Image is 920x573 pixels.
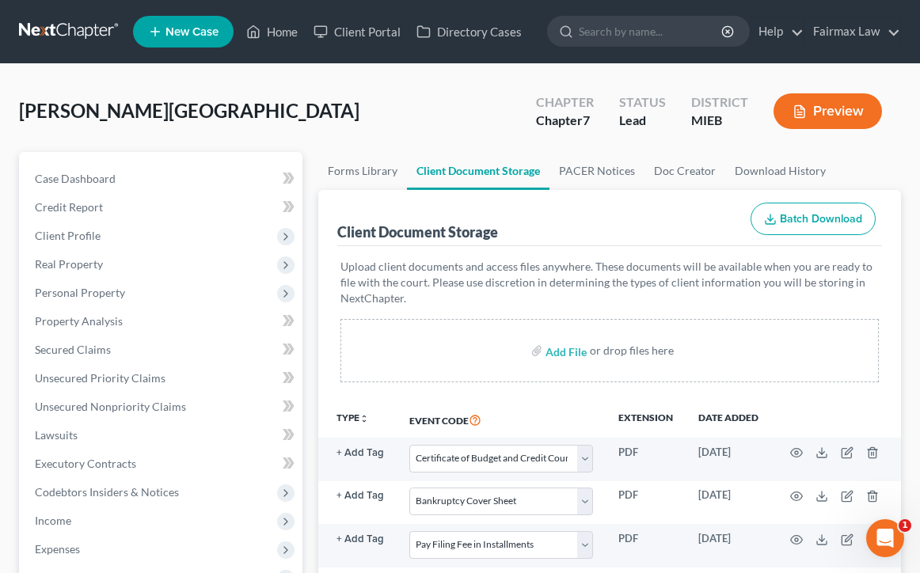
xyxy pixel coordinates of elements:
span: 7 [583,112,590,127]
a: Case Dashboard [22,165,302,193]
td: PDF [606,524,686,567]
p: Upload client documents and access files anywhere. These documents will be available when you are... [340,259,879,306]
th: Event Code [397,401,606,438]
a: Unsecured Priority Claims [22,364,302,393]
span: Case Dashboard [35,172,116,185]
span: Secured Claims [35,343,111,356]
button: Batch Download [751,203,876,236]
a: Directory Cases [409,17,530,46]
span: [PERSON_NAME][GEOGRAPHIC_DATA] [19,99,359,122]
button: + Add Tag [336,448,384,458]
button: + Add Tag [336,534,384,545]
span: Unsecured Nonpriority Claims [35,400,186,413]
td: [DATE] [686,481,771,525]
div: Chapter [536,112,594,130]
div: Client Document Storage [337,222,498,241]
iframe: Intercom live chat [866,519,904,557]
a: Home [238,17,306,46]
div: Chapter [536,93,594,112]
a: Forms Library [318,152,407,190]
span: Credit Report [35,200,103,214]
div: MIEB [691,112,748,130]
span: Codebtors Insiders & Notices [35,485,179,499]
th: Date added [686,401,771,438]
a: Secured Claims [22,336,302,364]
div: Lead [619,112,666,130]
a: Unsecured Nonpriority Claims [22,393,302,421]
span: Expenses [35,542,80,556]
a: Download History [725,152,835,190]
a: + Add Tag [336,531,384,546]
span: Unsecured Priority Claims [35,371,165,385]
div: Status [619,93,666,112]
span: Executory Contracts [35,457,136,470]
button: Preview [774,93,882,129]
td: [DATE] [686,524,771,567]
span: Real Property [35,257,103,271]
a: Client Document Storage [407,152,549,190]
span: New Case [165,26,219,38]
a: PACER Notices [549,152,644,190]
a: Help [751,17,804,46]
input: Search by name... [579,17,724,46]
span: Lawsuits [35,428,78,442]
a: Credit Report [22,193,302,222]
td: PDF [606,438,686,481]
span: Property Analysis [35,314,123,328]
button: + Add Tag [336,491,384,501]
span: Client Profile [35,229,101,242]
a: Doc Creator [644,152,725,190]
a: Lawsuits [22,421,302,450]
div: or drop files here [590,343,674,359]
a: Property Analysis [22,307,302,336]
a: + Add Tag [336,445,384,460]
td: [DATE] [686,438,771,481]
th: Extension [606,401,686,438]
span: Personal Property [35,286,125,299]
span: Income [35,514,71,527]
div: District [691,93,748,112]
button: TYPEunfold_more [336,413,369,423]
span: Batch Download [780,212,862,226]
span: 1 [899,519,911,532]
i: unfold_more [359,414,369,423]
td: PDF [606,481,686,525]
a: + Add Tag [336,488,384,503]
a: Executory Contracts [22,450,302,478]
a: Client Portal [306,17,409,46]
a: Fairmax Law [805,17,900,46]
